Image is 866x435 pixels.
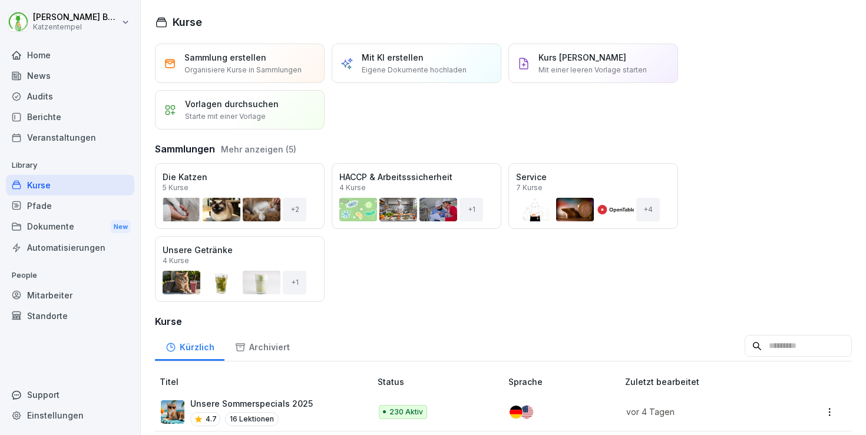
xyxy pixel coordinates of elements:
[362,65,467,75] p: Eigene Dokumente hochladen
[155,314,852,328] h3: Kurse
[225,412,279,426] p: 16 Lektionen
[283,271,306,294] div: + 1
[173,14,202,30] h1: Kurse
[160,376,373,388] p: Titel
[6,86,134,107] a: Audits
[6,107,134,127] a: Berichte
[636,198,660,221] div: + 4
[163,184,189,191] p: 5 Kurse
[6,306,134,326] a: Standorte
[185,98,279,110] p: Vorlagen durchsuchen
[339,184,366,191] p: 4 Kurse
[33,23,119,31] p: Katzentempel
[389,407,423,417] p: 230 Aktiv
[184,51,266,64] p: Sammlung erstellen
[6,195,134,216] a: Pfade
[155,331,224,361] a: Kürzlich
[508,163,678,229] a: Service7 Kurse+4
[516,184,543,191] p: 7 Kurse
[520,406,533,419] img: us.svg
[185,111,266,122] p: Starte mit einer Vorlage
[161,400,184,424] img: tq9m61t15lf2zt9mx622xkq2.png
[6,384,134,405] div: Support
[508,376,620,388] p: Sprache
[378,376,504,388] p: Status
[6,127,134,148] a: Veranstaltungen
[155,236,325,302] a: Unsere Getränke4 Kurse+1
[626,406,779,418] p: vor 4 Tagen
[163,244,317,256] p: Unsere Getränke
[6,216,134,238] a: DokumenteNew
[339,171,494,183] p: HACCP & Arbeitsssicherheit
[206,414,217,424] p: 4.7
[221,143,296,155] button: Mehr anzeigen (5)
[6,156,134,175] p: Library
[184,65,302,75] p: Organisiere Kurse in Sammlungen
[33,12,119,22] p: [PERSON_NAME] Benedix
[510,406,523,419] img: de.svg
[6,266,134,285] p: People
[111,220,131,234] div: New
[283,198,306,221] div: + 2
[6,45,134,65] a: Home
[190,397,313,410] p: Unsere Sommerspecials 2025
[224,331,300,361] a: Archiviert
[6,405,134,426] a: Einstellungen
[155,163,325,229] a: Die Katzen5 Kurse+2
[6,65,134,86] a: News
[163,171,317,183] p: Die Katzen
[460,198,483,221] div: + 1
[6,175,134,195] a: Kurse
[163,257,189,264] p: 4 Kurse
[6,237,134,258] a: Automatisierungen
[6,285,134,306] a: Mitarbeiter
[6,216,134,238] div: Dokumente
[538,51,626,64] p: Kurs [PERSON_NAME]
[332,163,501,229] a: HACCP & Arbeitsssicherheit4 Kurse+1
[155,142,215,156] h3: Sammlungen
[625,376,794,388] p: Zuletzt bearbeitet
[516,171,670,183] p: Service
[538,65,647,75] p: Mit einer leeren Vorlage starten
[362,51,424,64] p: Mit KI erstellen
